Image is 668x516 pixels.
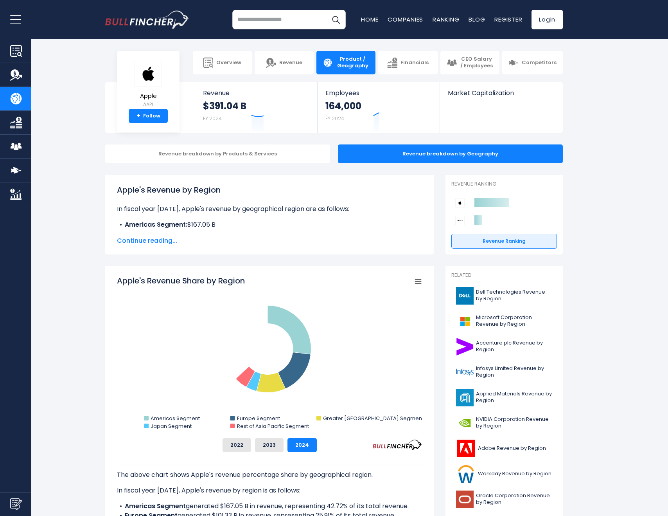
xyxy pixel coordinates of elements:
[400,60,429,66] span: Financials
[134,60,162,109] a: Apple AAPL
[136,112,140,119] strong: +
[388,15,423,23] a: Companies
[433,15,459,23] a: Ranking
[125,220,187,229] b: Americas Segment:
[195,82,318,133] a: Revenue $391.04 B FY 2024
[193,51,252,74] a: Overview
[451,285,557,307] a: Dell Technologies Revenue by Region
[502,51,563,74] a: Competitors
[532,10,563,29] a: Login
[456,440,476,457] img: ADBE logo
[117,184,422,196] h1: Apple's Revenue by Region
[105,11,189,29] a: Go to homepage
[203,89,310,97] span: Revenue
[318,82,439,133] a: Employees 164,000 FY 2024
[451,412,557,434] a: NVIDIA Corporation Revenue by Region
[151,415,200,422] text: Americas Segment
[451,181,557,188] p: Revenue Ranking
[325,115,344,122] small: FY 2024
[448,89,554,97] span: Market Capitalization
[223,438,251,452] button: 2022
[117,275,245,286] tspan: Apple's Revenue Share by Region
[135,101,162,108] small: AAPL
[117,204,422,214] p: In fiscal year [DATE], Apple's revenue by geographical region are as follows:
[300,337,320,344] text: 42.72 %
[476,493,552,506] span: Oracle Corporation Revenue by Region
[203,100,246,112] strong: $391.04 B
[151,422,192,430] text: Japan Segment
[451,272,557,279] p: Related
[338,144,563,163] div: Revenue breakdown by Geography
[522,60,557,66] span: Competitors
[451,489,557,510] a: Oracle Corporation Revenue by Region
[216,60,241,66] span: Overview
[494,15,522,23] a: Register
[476,340,552,353] span: Accenture plc Revenue by Region
[250,305,267,313] text: 7.84 %
[451,438,557,459] a: Adobe Revenue by Region
[451,234,557,249] a: Revenue Ranking
[478,471,551,477] span: Workday Revenue by Region
[336,56,369,69] span: Product / Geography
[456,491,474,508] img: ORCL logo
[478,445,546,452] span: Adobe Revenue by Region
[237,415,280,422] text: Europe Segment
[476,314,552,328] span: Microsoft Corporation Revenue by Region
[451,361,557,383] a: Infosys Limited Revenue by Region
[279,60,302,66] span: Revenue
[255,438,284,452] button: 2023
[440,82,562,110] a: Market Capitalization
[456,287,474,305] img: DELL logo
[233,314,249,321] text: 6.41 %
[135,93,162,99] span: Apple
[456,363,474,381] img: INFY logo
[451,336,557,357] a: Accenture plc Revenue by Region
[476,289,552,302] span: Dell Technologies Revenue by Region
[117,229,422,239] li: $101.33 B
[243,386,262,394] text: 25.91 %
[451,463,557,485] a: Workday Revenue by Region
[361,15,378,23] a: Home
[105,144,330,163] div: Revenue breakdown by Products & Services
[316,51,375,74] a: Product / Geography
[456,465,476,483] img: WDAY logo
[456,389,474,406] img: AMAT logo
[255,51,314,74] a: Revenue
[287,438,317,452] button: 2024
[451,310,557,332] a: Microsoft Corporation Revenue by Region
[325,89,431,97] span: Employees
[323,415,424,422] text: Greater [GEOGRAPHIC_DATA] Segment
[451,387,557,408] a: Applied Materials Revenue by Region
[476,416,552,429] span: NVIDIA Corporation Revenue by Region
[105,11,189,29] img: bullfincher logo
[129,109,168,123] a: +Follow
[125,229,179,238] b: Europe Segment:
[117,236,422,245] span: Continue reading...
[117,220,422,229] li: $167.05 B
[117,502,422,511] li: generated $167.05 B in revenue, representing 42.72% of its total revenue.
[378,51,437,74] a: Financials
[117,486,422,495] p: In fiscal year [DATE], Apple's revenue by region is as follows:
[325,100,361,112] strong: 164,000
[456,338,474,355] img: ACN logo
[460,56,493,69] span: CEO Salary / Employees
[237,422,309,430] text: Rest of Asia Pacific Segment
[476,365,552,379] span: Infosys Limited Revenue by Region
[326,10,346,29] button: Search
[216,341,233,348] text: 17.12 %
[117,470,422,480] p: The above chart shows Apple's revenue percentage share by geographical region.
[456,414,474,432] img: NVDA logo
[125,502,186,511] b: Americas Segment
[117,275,422,432] svg: Apple's Revenue Share by Region
[456,312,474,330] img: MSFT logo
[469,15,485,23] a: Blog
[203,115,222,122] small: FY 2024
[455,216,465,225] img: Sony Group Corporation competitors logo
[455,198,465,207] img: Apple competitors logo
[476,391,552,404] span: Applied Materials Revenue by Region
[440,51,499,74] a: CEO Salary / Employees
